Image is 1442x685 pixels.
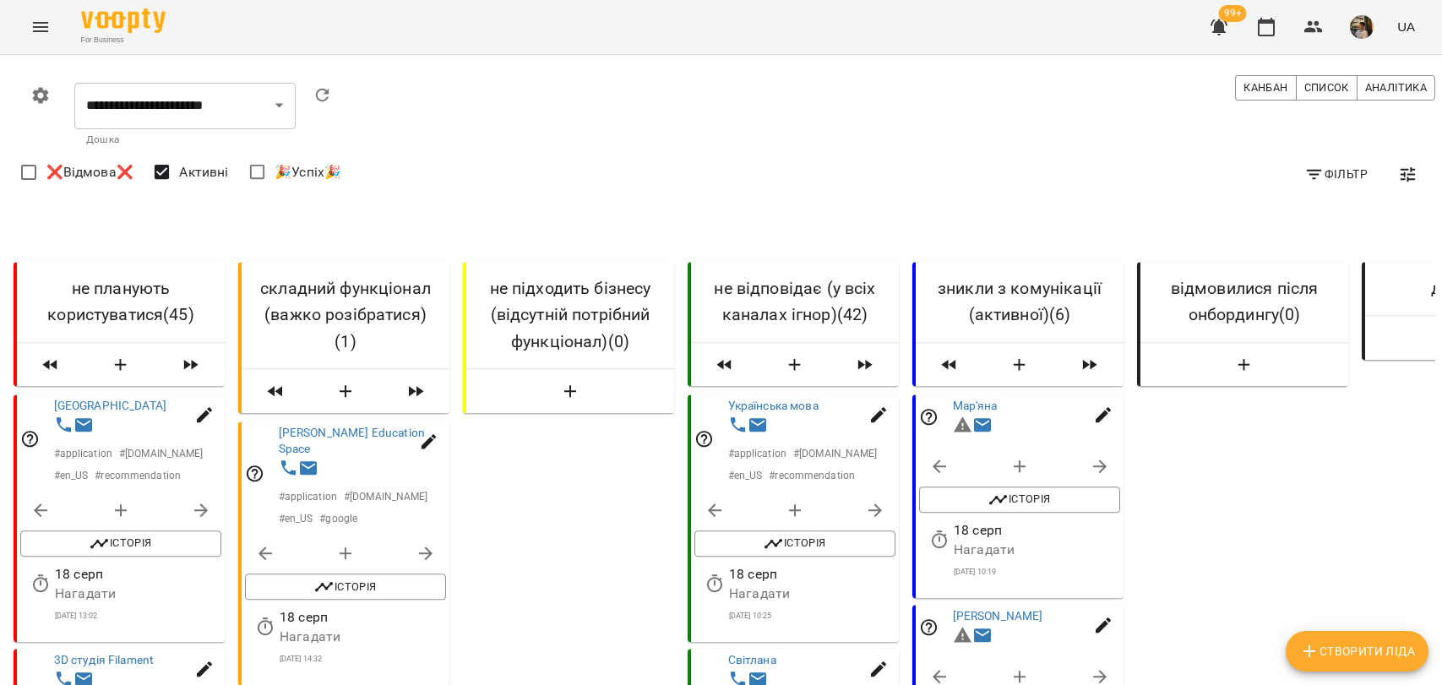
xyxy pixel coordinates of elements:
[279,489,337,504] p: # application
[164,350,218,380] span: Пересунути лідів з колонки
[954,540,1120,560] p: Нагадати
[81,8,166,33] img: Voopty Logo
[1286,631,1428,671] button: Створити Ліда
[309,376,382,406] button: Створити Ліда
[1219,5,1247,22] span: 99+
[953,625,973,645] svg: Невірний формат телефону 0992465715
[319,511,357,526] p: # google
[344,489,428,504] p: # [DOMAIN_NAME]
[728,653,776,666] a: Світлана
[953,609,1043,622] a: [PERSON_NAME]
[20,428,41,449] svg: Відповідальний співробітник не заданий
[55,563,221,584] p: 18 серп
[793,446,878,461] p: # [DOMAIN_NAME]
[1147,350,1341,380] button: Створити Ліда
[245,574,446,601] button: Історія
[838,350,892,380] span: Пересунути лідів з колонки
[473,376,667,406] button: Створити Ліда
[1350,15,1374,39] img: 667c661dbb1374cb219499a1f67010c8.jpg
[769,468,855,483] p: # recommendation
[729,584,895,604] p: Нагадати
[54,399,167,412] a: [GEOGRAPHIC_DATA]
[1357,75,1435,101] button: Аналітика
[694,530,895,557] button: Історія
[1243,79,1287,97] span: Канбан
[728,446,786,461] p: # application
[20,7,61,47] button: Menu
[81,35,166,46] span: For Business
[280,606,446,627] p: 18 серп
[953,415,973,435] svg: Невірний формат телефону 0951335162
[29,534,213,554] span: Історія
[1063,350,1117,380] span: Пересунути лідів з колонки
[954,519,1120,540] p: 18 серп
[1154,275,1335,329] h6: відмовилися після онбордингу ( 0 )
[1304,79,1349,97] span: Список
[95,468,181,483] p: # recommendation
[280,654,446,666] p: [DATE] 14:32
[279,511,313,526] p: # en_US
[84,350,157,380] button: Створити Ліда
[179,162,228,182] span: Активні
[54,653,155,666] a: 3D студія Filament
[705,275,885,329] h6: не відповідає (у всіх каналах ігнор) ( 42 )
[922,350,977,380] span: Пересунути лідів з колонки
[46,162,133,182] span: ❌Відмова❌
[255,275,436,355] h6: складний функціонал (важко розібратися) ( 1 )
[24,350,78,380] span: Пересунути лідів з колонки
[54,468,89,483] p: # en_US
[694,428,715,449] svg: Відповідальний співробітник не заданий
[86,132,284,149] p: Дошка
[954,567,1120,579] p: [DATE] 10:19
[1365,79,1427,97] span: Аналітика
[728,399,819,412] a: Українська мова
[1390,11,1422,42] button: UA
[919,617,939,637] svg: Відповідальний співробітник не заданий
[729,563,895,584] p: 18 серп
[1296,75,1358,101] button: Список
[20,530,221,557] button: Історія
[729,611,895,622] p: [DATE] 10:25
[248,376,302,406] span: Пересунути лідів з колонки
[1299,641,1415,661] span: Створити Ліда
[919,406,939,427] svg: Відповідальний співробітник не заданий
[30,275,211,329] h6: не планують користуватися ( 45 )
[928,490,1112,510] span: Історія
[280,627,446,647] p: Нагадати
[54,446,112,461] p: # application
[919,487,1120,514] button: Історія
[1397,18,1415,35] span: UA
[953,399,998,412] a: Мар'яна
[929,275,1110,329] h6: зникли з комунікації (активної) ( 6 )
[983,350,1056,380] button: Створити Ліда
[759,350,831,380] button: Створити Ліда
[119,446,204,461] p: # [DOMAIN_NAME]
[389,376,443,406] span: Пересунути лідів з колонки
[1235,75,1296,101] button: Канбан
[728,468,763,483] p: # en_US
[245,464,265,484] svg: Відповідальний співробітник не заданий
[55,611,221,622] p: [DATE] 13:02
[279,426,425,456] a: [PERSON_NAME] Education Space
[55,584,221,604] p: Нагадати
[1304,164,1368,184] span: Фільтр
[480,275,661,355] h6: не підходить бізнесу (відсутній потрібний функціонал) ( 0 )
[1298,159,1374,189] button: Фільтр
[703,534,887,554] span: Історія
[275,162,341,182] span: 🎉Успіх🎉
[253,577,438,597] span: Історія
